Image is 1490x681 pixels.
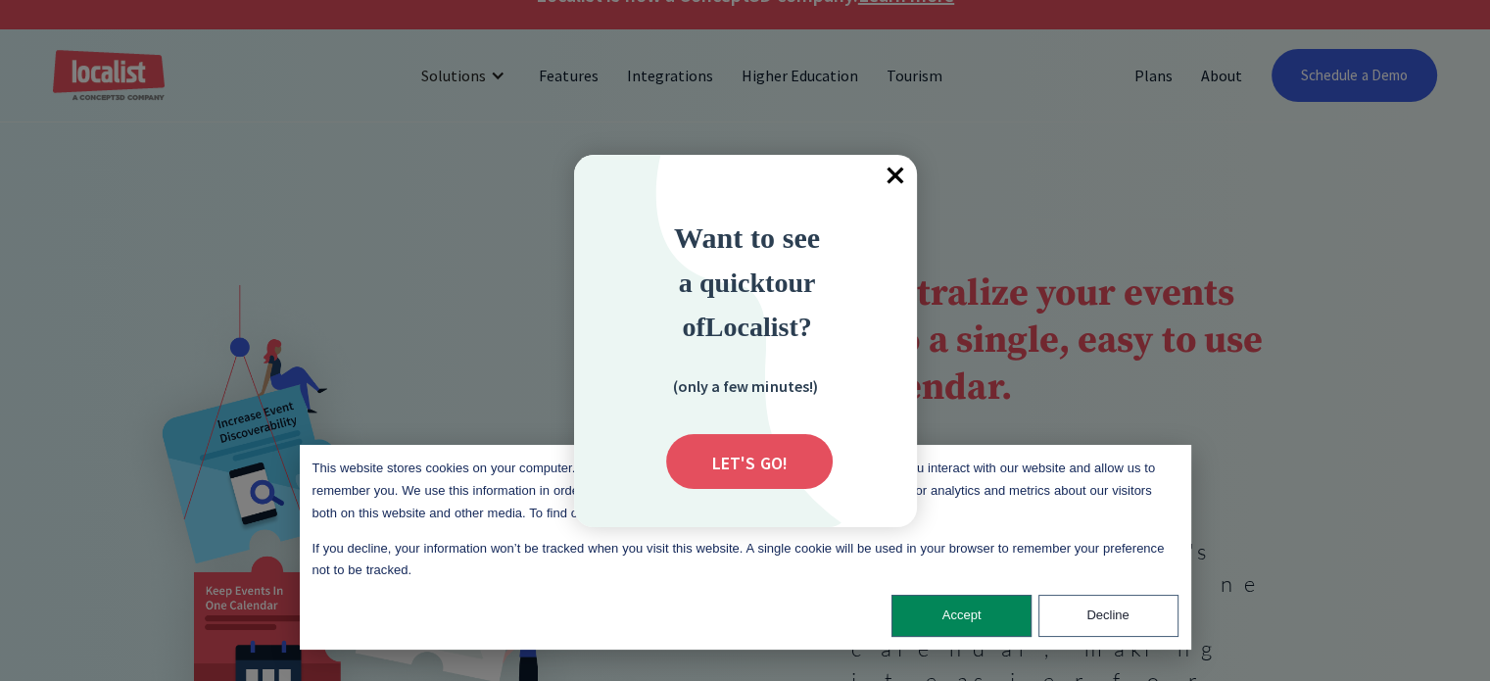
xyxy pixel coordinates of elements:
strong: to [765,268,788,298]
button: Accept [891,595,1032,637]
strong: Want to see [674,221,820,254]
p: This website stores cookies on your computer. These cookies are used to collect information about... [312,458,1178,524]
div: Want to see a quick tour of Localist? [620,216,875,348]
strong: ur of [682,268,815,342]
span: a quick [679,268,765,298]
button: Decline [1038,595,1178,637]
strong: Localist? [705,312,812,342]
div: Submit [666,434,833,489]
p: If you decline, your information won’t be tracked when you visit this website. A single cookie wi... [312,538,1178,583]
strong: (only a few minutes!) [672,376,817,396]
div: (only a few minutes!) [647,373,842,398]
div: Close popup [874,155,917,198]
span: Close [874,155,917,198]
div: Cookie banner [300,445,1191,650]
